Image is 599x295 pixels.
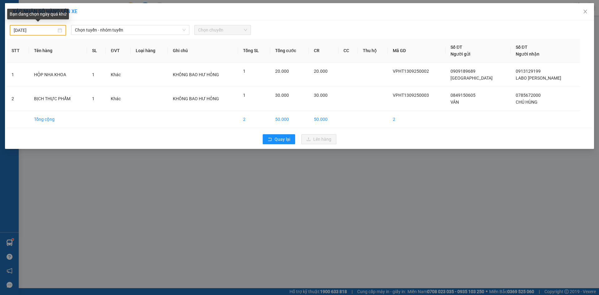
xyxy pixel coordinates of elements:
[301,134,336,144] button: uploadLên hàng
[8,8,39,39] img: logo.jpg
[75,25,186,35] span: Chọn tuyến - nhóm tuyến
[243,93,246,98] span: 1
[106,39,131,63] th: ĐVT
[516,52,539,57] span: Người nhận
[7,9,69,19] div: Bạn đang chọn ngày quá khứ
[309,111,338,128] td: 50.000
[275,136,290,143] span: Quay lại
[29,39,87,63] th: Tên hàng
[358,39,388,63] th: Thu hộ
[173,72,219,77] span: KHÔNG BAO HƯ HỎNG
[131,39,168,63] th: Loại hàng
[92,96,95,101] span: 1
[309,39,338,63] th: CR
[198,25,247,35] span: Chọn chuyến
[516,69,541,74] span: 0913129199
[450,52,470,57] span: Người gửi
[275,93,289,98] span: 30.000
[393,93,429,98] span: VPHT1309250003
[173,96,219,101] span: KHÔNG BAO HƯ HỎNG
[58,23,261,31] li: Hotline: 1900 8153
[29,111,87,128] td: Tổng cộng
[238,111,270,128] td: 2
[577,3,594,21] button: Close
[29,87,87,111] td: BỊCH THỰC PHẨM
[450,69,475,74] span: 0909189689
[12,8,77,14] span: XÁC NHẬN SỐ HÀNG LÊN XE
[14,27,56,34] input: 12/09/2025
[92,72,95,77] span: 1
[388,39,446,63] th: Mã GD
[238,39,270,63] th: Tổng SL
[314,93,328,98] span: 30.000
[393,69,429,74] span: VPHT1309250002
[516,93,541,98] span: 0785672000
[270,111,309,128] td: 50.000
[268,137,272,142] span: rollback
[314,69,328,74] span: 20.000
[450,45,462,50] span: Số ĐT
[58,15,261,23] li: [STREET_ADDRESS][PERSON_NAME]. [GEOGRAPHIC_DATA], Tỉnh [GEOGRAPHIC_DATA]
[7,63,29,87] td: 1
[450,76,493,81] span: [GEOGRAPHIC_DATA]
[516,100,538,105] span: CHÚ HÙNG
[7,39,29,63] th: STT
[275,69,289,74] span: 20.000
[516,45,528,50] span: Số ĐT
[29,63,87,87] td: HỘP NHA KHOA
[388,111,446,128] td: 2
[338,39,358,63] th: CC
[106,87,131,111] td: Khác
[8,45,93,66] b: GỬI : PV [GEOGRAPHIC_DATA]
[87,39,106,63] th: SL
[7,87,29,111] td: 2
[182,28,186,32] span: down
[516,76,561,81] span: LABO [PERSON_NAME]
[450,100,459,105] span: VÂN
[106,63,131,87] td: Khác
[450,93,475,98] span: 0849150605
[168,39,238,63] th: Ghi chú
[270,39,309,63] th: Tổng cước
[243,69,246,74] span: 1
[263,134,295,144] button: rollbackQuay lại
[583,9,588,14] span: close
